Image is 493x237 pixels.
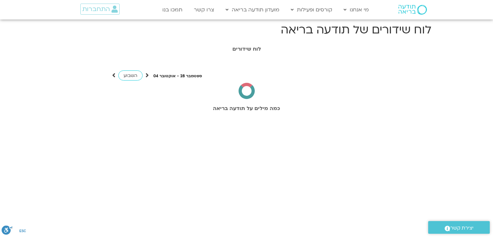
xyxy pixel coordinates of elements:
h1: לוח שידורים של תודעה בריאה [62,22,431,38]
a: יצירת קשר [428,221,490,234]
a: קורסים ופעילות [288,4,335,16]
a: מועדון תודעה בריאה [222,4,283,16]
p: ספטמבר 28 - אוקטובר 04 [153,73,202,80]
a: צרו קשר [191,4,217,16]
a: מי אנחנו [340,4,372,16]
h2: כמה מילים על תודעה בריאה [65,106,428,111]
a: תמכו בנו [159,4,186,16]
a: התחברות [80,4,120,15]
img: תודעה בריאה [398,5,427,15]
a: השבוע [118,70,143,81]
span: התחברות [82,6,110,13]
span: יצירת קשר [450,224,474,232]
span: השבוע [123,72,137,79]
h1: לוח שידורים [65,46,428,52]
